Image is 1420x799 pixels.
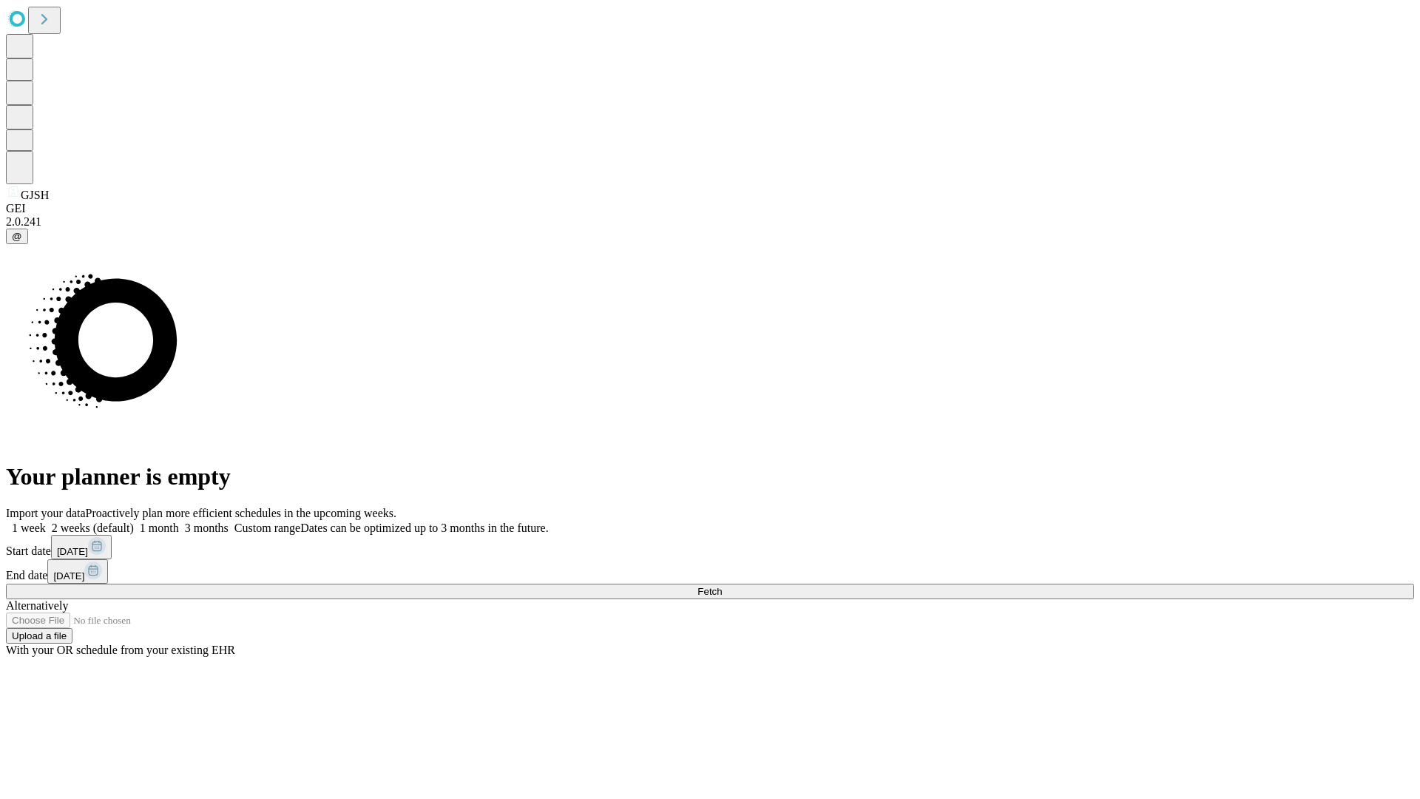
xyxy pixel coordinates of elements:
button: @ [6,229,28,244]
span: With your OR schedule from your existing EHR [6,644,235,656]
span: 1 month [140,522,179,534]
div: End date [6,559,1414,584]
span: Alternatively [6,599,68,612]
span: Dates can be optimized up to 3 months in the future. [300,522,548,534]
span: Fetch [697,586,722,597]
span: 1 week [12,522,46,534]
button: [DATE] [51,535,112,559]
span: Proactively plan more efficient schedules in the upcoming weeks. [86,507,396,519]
span: @ [12,231,22,242]
div: GEI [6,202,1414,215]
button: Upload a file [6,628,72,644]
button: Fetch [6,584,1414,599]
div: 2.0.241 [6,215,1414,229]
span: GJSH [21,189,49,201]
button: [DATE] [47,559,108,584]
div: Start date [6,535,1414,559]
span: Import your data [6,507,86,519]
span: [DATE] [57,546,88,557]
span: Custom range [234,522,300,534]
span: [DATE] [53,570,84,581]
span: 2 weeks (default) [52,522,134,534]
span: 3 months [185,522,229,534]
h1: Your planner is empty [6,463,1414,490]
